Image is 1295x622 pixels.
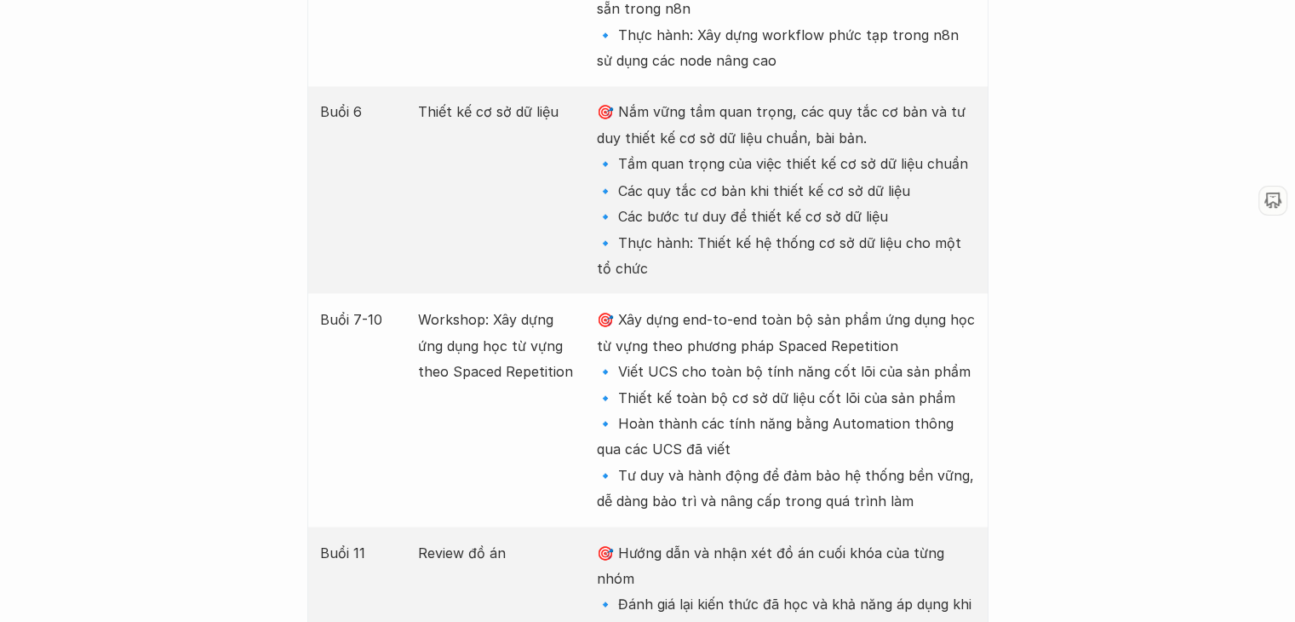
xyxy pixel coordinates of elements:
[320,306,401,331] p: Buổi 7-10
[418,99,580,124] p: Thiết kế cơ sở dữ liệu
[597,306,975,513] p: 🎯 Xây dựng end-to-end toàn bộ sản phẩm ứng dụng học từ vựng theo phương pháp Spaced Repetition 🔹 ...
[320,539,401,565] p: Buổi 11
[597,99,975,280] p: 🎯 Nắm vững tầm quan trọng, các quy tắc cơ bản và tư duy thiết kế cơ sở dữ liệu chuẩn, bài bản. 🔹 ...
[418,306,580,383] p: Workshop: Xây dựng ứng dụng học từ vựng theo Spaced Repetition
[320,99,401,124] p: Buổi 6
[418,539,580,565] p: Review đồ án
